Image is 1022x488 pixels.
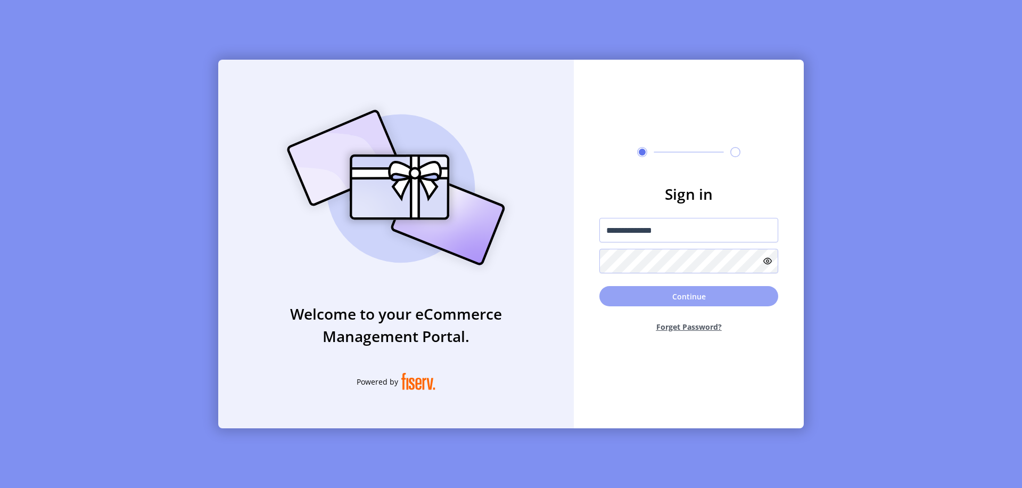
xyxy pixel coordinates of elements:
h3: Sign in [599,183,778,205]
img: card_Illustration.svg [271,98,521,277]
button: Forget Password? [599,313,778,341]
h3: Welcome to your eCommerce Management Portal. [218,303,574,347]
span: Powered by [357,376,398,387]
button: Continue [599,286,778,306]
